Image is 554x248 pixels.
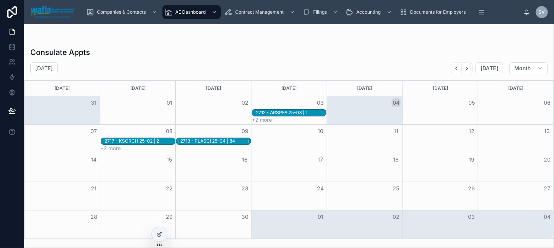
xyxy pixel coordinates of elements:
[451,63,462,74] button: Back
[35,64,53,72] h2: [DATE]
[479,81,552,96] div: [DATE]
[543,184,552,193] button: 27
[467,184,476,193] button: 26
[316,155,325,164] button: 17
[165,155,174,164] button: 15
[404,81,477,96] div: [DATE]
[543,155,552,164] button: 20
[316,212,325,221] button: 01
[89,155,98,164] button: 14
[300,5,342,19] a: Filings
[253,81,326,96] div: [DATE]
[97,9,146,15] span: Companies & Contacts
[89,98,98,107] button: 31
[101,145,121,151] button: +2 more
[481,65,498,72] span: [DATE]
[240,98,250,107] button: 02
[24,80,554,239] div: Month View
[165,127,174,136] button: 08
[235,9,284,15] span: Contract Management
[467,155,476,164] button: 19
[343,5,396,19] a: Accounting
[392,98,401,107] button: 04
[101,81,175,96] div: [DATE]
[509,62,548,74] button: Month
[467,212,476,221] button: 03
[240,212,250,221] button: 30
[177,81,250,96] div: [DATE]
[397,5,471,19] a: Documents for Employers
[392,127,401,136] button: 11
[165,98,174,107] button: 01
[222,5,299,19] a: Contract Management
[392,155,401,164] button: 18
[356,9,381,15] span: Accounting
[165,212,174,221] button: 29
[252,117,272,123] button: +2 more
[316,127,325,136] button: 10
[392,212,401,221] button: 02
[84,5,161,19] a: Companies & Contacts
[316,184,325,193] button: 24
[26,81,99,96] div: [DATE]
[543,98,552,107] button: 06
[89,212,98,221] button: 28
[316,98,325,107] button: 03
[80,4,524,20] div: scrollable content
[105,138,159,144] div: 2717 - KSORCH 25-02 | 2
[89,184,98,193] button: 21
[256,109,308,116] div: 2712 - ARSPFA 25-03 | 1
[89,127,98,136] button: 07
[240,127,250,136] button: 09
[467,98,476,107] button: 05
[410,9,466,15] span: Documents for Employers
[162,5,221,19] a: AE Dashboard
[514,65,531,72] span: Month
[543,127,552,136] button: 13
[180,138,235,144] div: 2713 - PLASCI 25-04 | 84
[165,184,174,193] button: 22
[467,127,476,136] button: 12
[256,110,308,116] div: 2712 - ARSPFA 25-03 | 1
[105,138,159,144] div: 2717 - KSORCH 25-02 | 2
[392,184,401,193] button: 25
[30,47,90,58] h1: Consulate Appts
[539,9,545,15] span: SV
[240,155,250,164] button: 16
[30,6,74,18] img: App logo
[543,212,552,221] button: 04
[462,63,473,74] button: Next
[180,138,235,144] div: 2713 - PLASCI 25-04 | 84
[240,184,250,193] button: 23
[175,9,206,15] span: AE Dashboard
[476,62,503,74] button: [DATE]
[328,81,401,96] div: [DATE]
[313,9,327,15] span: Filings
